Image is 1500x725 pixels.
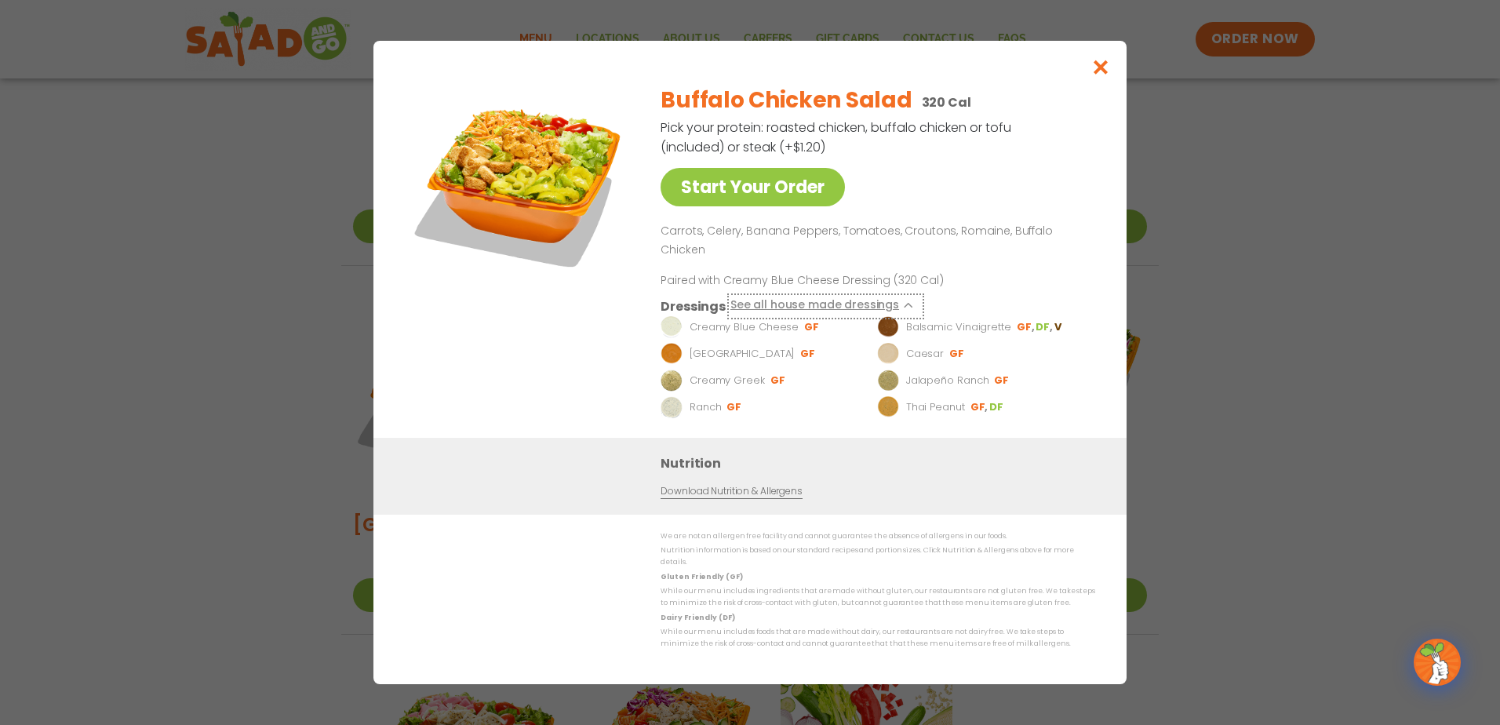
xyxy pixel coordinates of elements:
[877,396,899,418] img: Dressing preview image for Thai Peanut
[770,373,787,388] li: GF
[906,319,1011,335] p: Balsamic Vinaigrette
[661,343,683,365] img: Dressing preview image for BBQ Ranch
[1017,320,1036,334] li: GF
[690,399,722,415] p: Ranch
[661,168,845,206] a: Start Your Order
[690,346,795,362] p: [GEOGRAPHIC_DATA]
[661,84,912,117] h2: Buffalo Chicken Salad
[661,316,683,338] img: Dressing preview image for Creamy Blue Cheese
[409,72,628,292] img: Featured product photo for Buffalo Chicken Salad
[661,626,1095,650] p: While our menu includes foods that are made without dairy, our restaurants are not dairy free. We...
[922,93,971,112] p: 320 Cal
[661,222,1089,260] p: Carrots, Celery, Banana Peppers, Tomatoes, Croutons, Romaine, Buffalo Chicken
[994,373,1010,388] li: GF
[877,316,899,338] img: Dressing preview image for Balsamic Vinaigrette
[989,400,1005,414] li: DF
[1076,41,1127,93] button: Close modal
[877,343,899,365] img: Dressing preview image for Caesar
[906,346,944,362] p: Caesar
[690,319,799,335] p: Creamy Blue Cheese
[1036,320,1054,334] li: DF
[804,320,821,334] li: GF
[1415,640,1459,684] img: wpChatIcon
[661,370,683,392] img: Dressing preview image for Creamy Greek
[906,373,989,388] p: Jalapeño Ranch
[970,400,989,414] li: GF
[661,530,1095,542] p: We are not an allergen free facility and cannot guarantee the absence of allergens in our foods.
[877,370,899,392] img: Dressing preview image for Jalapeño Ranch
[661,272,951,289] p: Paired with Creamy Blue Cheese Dressing (320 Cal)
[690,373,765,388] p: Creamy Greek
[661,484,802,499] a: Download Nutrition & Allergens
[661,396,683,418] img: Dressing preview image for Ranch
[726,400,743,414] li: GF
[949,347,966,361] li: GF
[1054,320,1063,334] li: V
[661,613,734,622] strong: Dairy Friendly (DF)
[661,572,742,581] strong: Gluten Friendly (GF)
[661,454,1103,473] h3: Nutrition
[730,297,921,316] button: See all house made dressings
[906,399,965,415] p: Thai Peanut
[661,585,1095,610] p: While our menu includes ingredients that are made without gluten, our restaurants are not gluten ...
[661,118,1014,157] p: Pick your protein: roasted chicken, buffalo chicken or tofu (included) or steak (+$1.20)
[800,347,817,361] li: GF
[661,297,726,316] h3: Dressings
[661,545,1095,569] p: Nutrition information is based on our standard recipes and portion sizes. Click Nutrition & Aller...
